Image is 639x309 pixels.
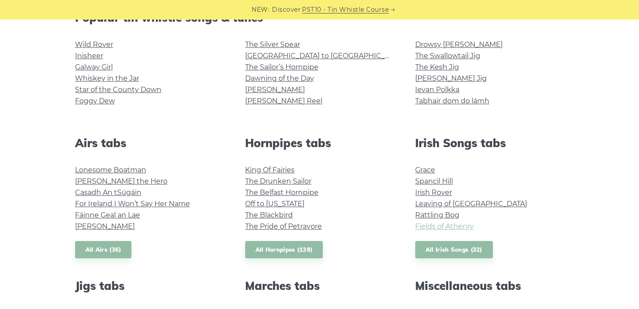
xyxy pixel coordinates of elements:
a: [PERSON_NAME] [245,85,305,94]
a: [GEOGRAPHIC_DATA] to [GEOGRAPHIC_DATA] [245,52,405,60]
a: Star of the County Down [75,85,161,94]
h2: Popular tin whistle songs & tunes [75,11,564,24]
a: The Drunken Sailor [245,177,311,185]
a: All Irish Songs (32) [415,241,493,259]
a: Dawning of the Day [245,74,314,82]
a: Whiskey in the Jar [75,74,139,82]
a: All Hornpipes (139) [245,241,323,259]
a: King Of Fairies [245,166,295,174]
a: [PERSON_NAME] Jig [415,74,487,82]
a: PST10 - Tin Whistle Course [302,5,389,15]
a: Foggy Dew [75,97,115,105]
a: Grace [415,166,435,174]
a: Tabhair dom do lámh [415,97,489,105]
a: The Blackbird [245,211,293,219]
a: The Swallowtail Jig [415,52,480,60]
a: The Kesh Jig [415,63,459,71]
a: Fáinne Geal an Lae [75,211,140,219]
a: Lonesome Boatman [75,166,146,174]
a: Casadh An tSúgáin [75,188,141,197]
a: The Silver Spear [245,40,300,49]
a: Wild Rover [75,40,113,49]
a: Ievan Polkka [415,85,459,94]
a: Fields of Athenry [415,222,474,230]
a: For Ireland I Won’t Say Her Name [75,200,190,208]
a: The Pride of Petravore [245,222,322,230]
a: [PERSON_NAME] [75,222,135,230]
a: The Belfast Hornpipe [245,188,318,197]
h2: Irish Songs tabs [415,136,564,150]
a: [PERSON_NAME] Reel [245,97,322,105]
a: Rattling Bog [415,211,459,219]
a: Irish Rover [415,188,452,197]
h2: Marches tabs [245,279,394,293]
a: All Airs (36) [75,241,132,259]
span: NEW: [252,5,269,15]
h2: Hornpipes tabs [245,136,394,150]
h2: Jigs tabs [75,279,224,293]
a: Leaving of [GEOGRAPHIC_DATA] [415,200,527,208]
span: Discover [272,5,301,15]
a: [PERSON_NAME] the Hero [75,177,167,185]
h2: Airs tabs [75,136,224,150]
a: Inisheer [75,52,103,60]
a: Spancil Hill [415,177,453,185]
a: The Sailor’s Hornpipe [245,63,318,71]
a: Off to [US_STATE] [245,200,305,208]
a: Galway Girl [75,63,113,71]
a: Drowsy [PERSON_NAME] [415,40,503,49]
h2: Miscellaneous tabs [415,279,564,293]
